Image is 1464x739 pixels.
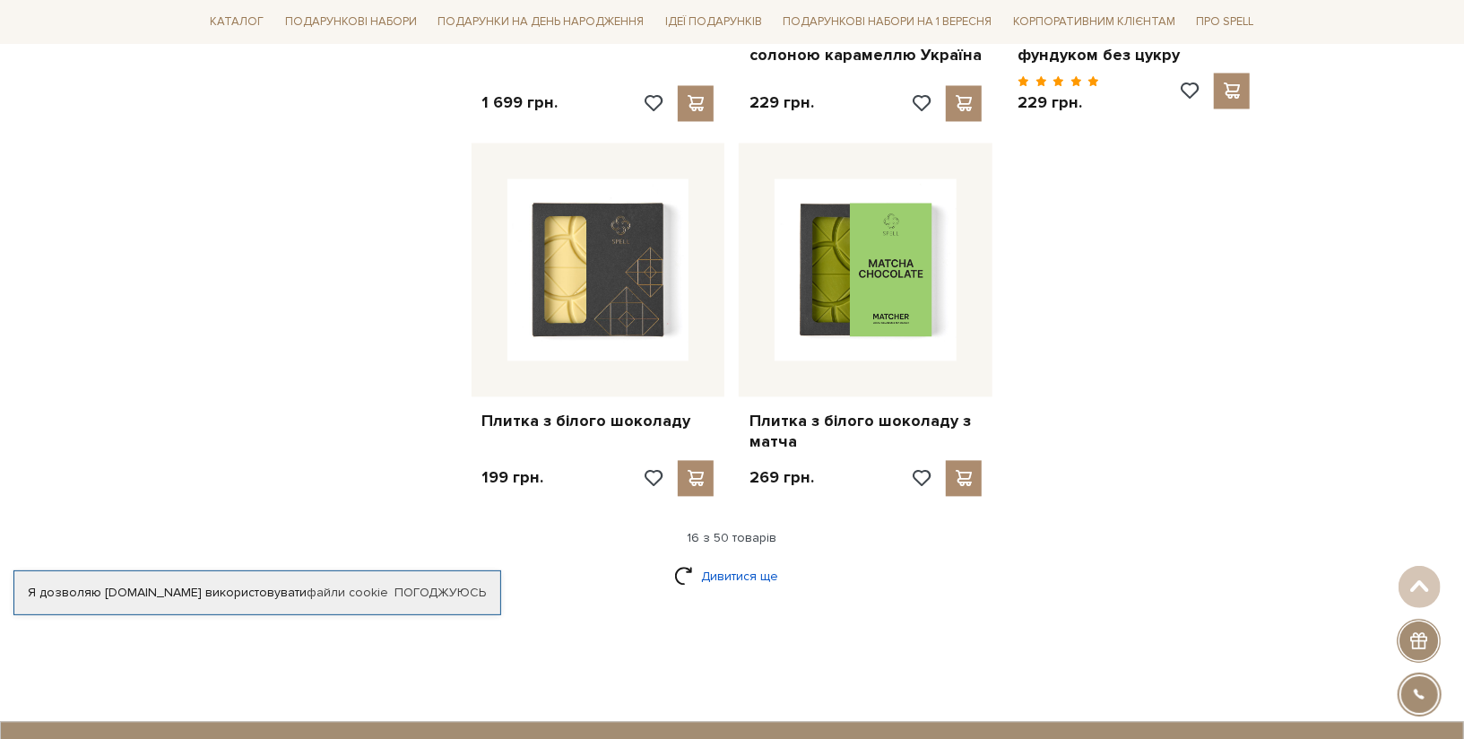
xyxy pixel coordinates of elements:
[1006,7,1182,38] a: Корпоративним клієнтам
[1190,9,1261,37] a: Про Spell
[776,7,1000,38] a: Подарункові набори на 1 Вересня
[204,9,272,37] a: Каталог
[482,467,544,488] p: 199 грн.
[749,92,814,113] p: 229 грн.
[307,585,388,600] a: файли cookie
[278,9,424,37] a: Подарункові набори
[749,467,814,488] p: 269 грн.
[482,92,559,113] p: 1 699 грн.
[394,585,486,601] a: Погоджуюсь
[1018,92,1099,113] p: 229 грн.
[14,585,500,601] div: Я дозволяю [DOMAIN_NAME] використовувати
[482,411,715,431] a: Плитка з білого шоколаду
[431,9,652,37] a: Подарунки на День народження
[658,9,769,37] a: Ідеї подарунків
[674,561,791,592] a: Дивитися ще
[749,411,982,453] a: Плитка з білого шоколаду з матча
[196,530,1269,546] div: 16 з 50 товарів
